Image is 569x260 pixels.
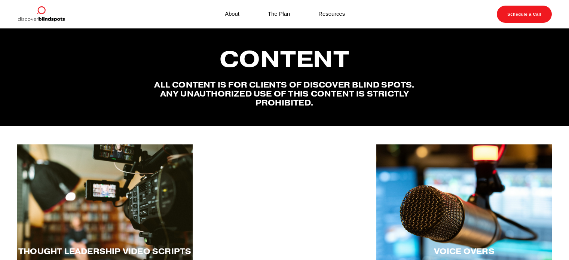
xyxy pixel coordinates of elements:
[434,247,495,256] span: Voice Overs
[318,9,345,19] a: Resources
[152,47,417,71] h2: Content
[152,81,417,108] h4: All content is for Clients of Discover Blind spots. Any unauthorized use of this content is stric...
[17,6,65,23] img: Discover Blind Spots
[225,9,239,19] a: About
[18,247,192,256] span: Thought LEadership Video Scripts
[497,6,552,23] a: Schedule a Call
[268,9,290,19] a: The Plan
[243,247,326,256] span: One word blogs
